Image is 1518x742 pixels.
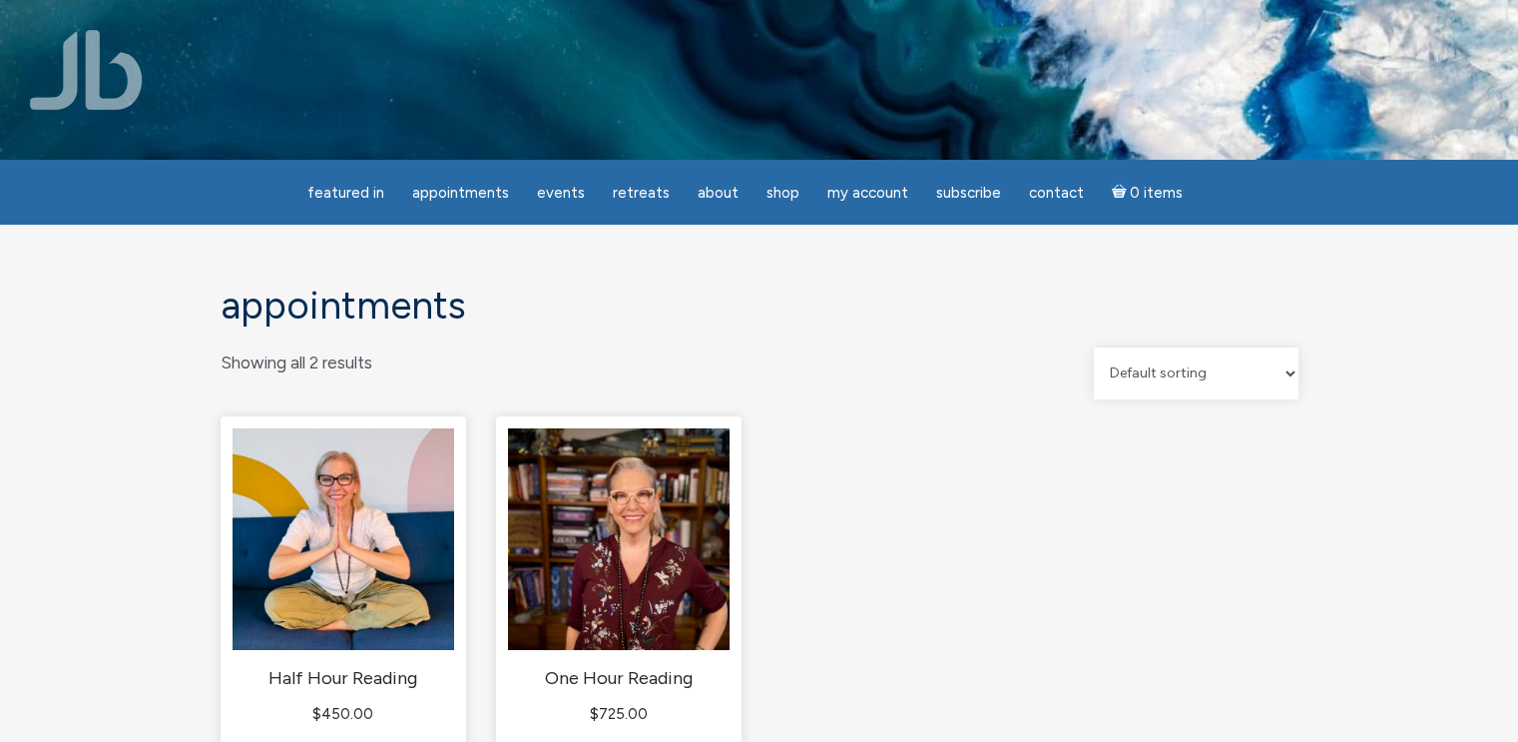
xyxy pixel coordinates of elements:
span: About [698,184,739,202]
img: Jamie Butler. The Everyday Medium [30,30,143,110]
span: $ [312,705,321,723]
span: featured in [307,184,384,202]
a: Shop [755,174,811,213]
a: featured in [295,174,396,213]
select: Shop order [1094,348,1298,399]
p: Showing all 2 results [221,348,372,378]
span: Shop [766,184,799,202]
bdi: 450.00 [312,705,373,723]
span: Contact [1029,184,1084,202]
img: One Hour Reading [508,428,730,650]
h2: Half Hour Reading [233,667,454,691]
a: Contact [1017,174,1096,213]
span: $ [590,705,599,723]
a: Retreats [601,174,682,213]
span: 0 items [1130,186,1183,201]
span: Appointments [412,184,509,202]
span: Subscribe [936,184,1001,202]
bdi: 725.00 [590,705,648,723]
a: Appointments [400,174,521,213]
a: One Hour Reading $725.00 [508,428,730,727]
span: My Account [827,184,908,202]
a: Cart0 items [1100,172,1196,213]
a: Subscribe [924,174,1013,213]
img: Half Hour Reading [233,428,454,650]
a: Half Hour Reading $450.00 [233,428,454,727]
a: Events [525,174,597,213]
a: About [686,174,751,213]
h2: One Hour Reading [508,667,730,691]
i: Cart [1112,184,1131,202]
span: Events [537,184,585,202]
a: My Account [815,174,920,213]
span: Retreats [613,184,670,202]
h1: Appointments [221,285,1298,328]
